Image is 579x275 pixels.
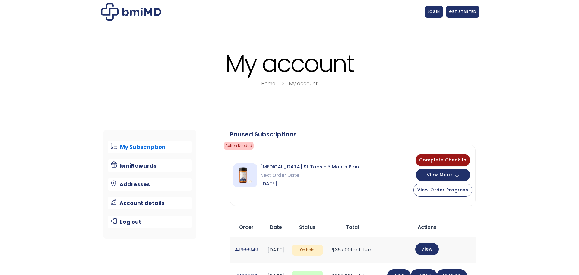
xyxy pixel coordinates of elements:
a: #1966949 [235,246,258,253]
div: Paused Subscriptions [230,130,476,139]
a: GET STARTED [446,6,479,18]
h1: My account [100,51,479,76]
button: View Order Progress [413,184,472,197]
img: My account [101,3,161,21]
button: View More [416,169,470,181]
span: Complete Check In [419,157,467,163]
span: [DATE] [260,180,359,188]
span: 357.00 [332,246,351,253]
span: $ [332,246,335,253]
a: My account [289,80,318,87]
span: Status [299,224,315,231]
i: breadcrumbs separator [280,80,286,87]
a: My Subscription [108,141,192,153]
a: LOGIN [425,6,443,18]
span: LOGIN [428,9,440,14]
a: Account details [108,197,192,209]
time: [DATE] [267,246,284,253]
a: View [415,243,439,255]
span: [MEDICAL_DATA] SL Tabs - 3 Month Plan [260,163,359,171]
img: Sermorelin SL Tabs - 3 Month Plan [233,163,257,187]
span: On hold [292,245,323,256]
span: Total [346,224,359,231]
span: Action Needed [224,142,254,150]
button: Complete Check In [416,154,470,166]
a: Addresses [108,178,192,191]
span: Order [239,224,254,231]
span: View More [427,173,452,177]
span: Next Order Date [260,171,359,180]
span: View Order Progress [417,187,468,193]
a: Home [261,80,275,87]
nav: Account pages [103,130,197,239]
span: Actions [418,224,436,231]
a: Log out [108,216,192,228]
span: Date [270,224,282,231]
td: for 1 item [326,237,379,263]
span: GET STARTED [449,9,476,14]
a: bmiRewards [108,159,192,172]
